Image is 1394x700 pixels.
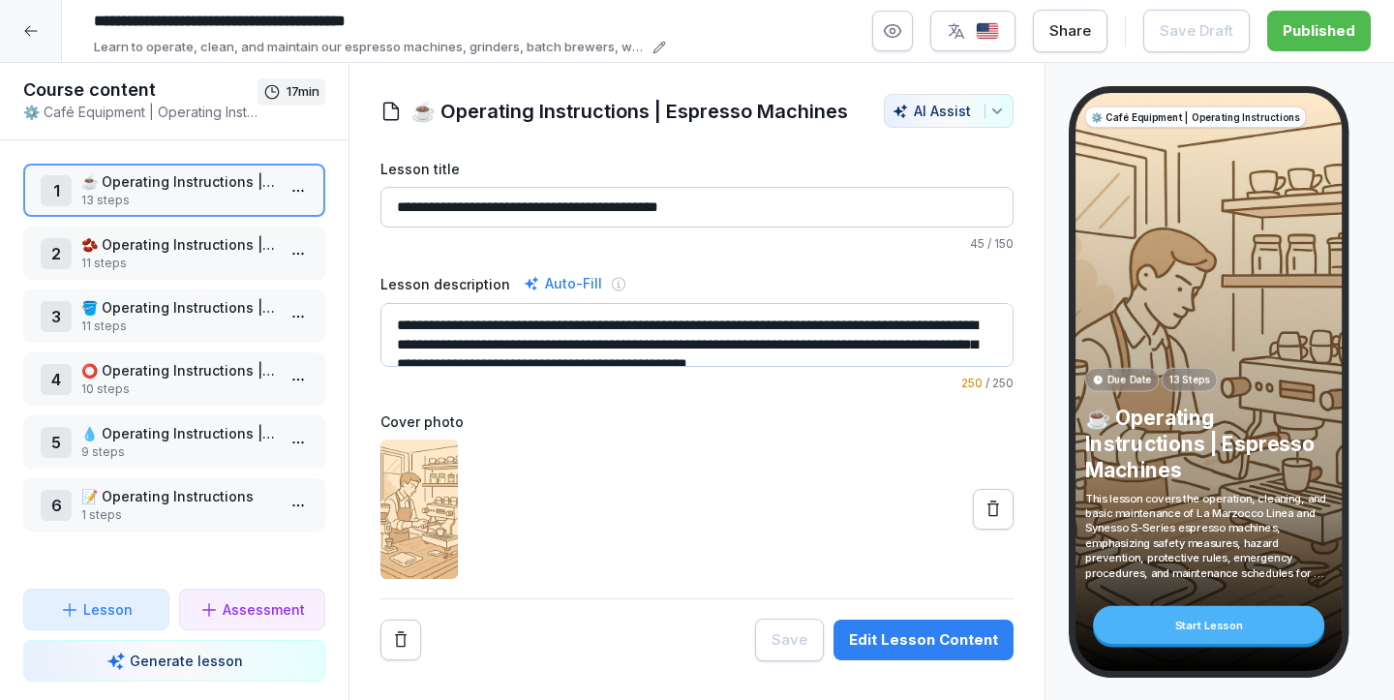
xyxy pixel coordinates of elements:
p: 11 steps [81,255,275,272]
div: Save [772,629,807,651]
div: 5💧 Operating Instructions | Water Boilers9 steps [23,415,325,469]
p: 17 min [287,82,319,102]
label: Lesson description [380,274,510,294]
div: Share [1049,20,1091,42]
button: Generate lesson [23,640,325,682]
p: 9 steps [81,443,275,461]
button: AI Assist [884,94,1014,128]
button: Share [1033,10,1107,52]
button: Save [755,619,824,661]
div: 5 [41,427,72,458]
button: Lesson [23,589,169,630]
p: ⭕️ Operating Instructions | PUQpress [81,360,275,380]
p: / 250 [380,375,1014,392]
p: 13 steps [81,192,275,209]
p: 🫘 Operating Instructions | Espresso Grinders [81,234,275,255]
p: 🪣 Operating Instructions | Batch Brewers [81,297,275,318]
label: Lesson title [380,159,1014,179]
p: 1 steps [81,506,275,524]
p: Learn to operate, clean, and maintain our espresso machines, grinders, batch brewers, water boile... [94,38,647,57]
div: Edit Lesson Content [849,629,998,651]
p: Due Date [1107,373,1152,387]
p: Assessment [223,599,305,620]
div: 6📝 Operating Instructions1 steps [23,478,325,532]
div: 1 [41,175,72,206]
div: 3🪣 Operating Instructions | Batch Brewers11 steps [23,289,325,343]
p: 11 steps [81,318,275,335]
span: 250 [961,376,983,390]
p: ⚙️ Café Equipment | Operating Instructions [23,102,258,122]
h1: Course content [23,78,258,102]
div: Save Draft [1160,20,1233,42]
p: This lesson covers the operation, cleaning, and basic maintenance of La Marzocco Linea and Syness... [1085,491,1333,580]
div: 2🫘 Operating Instructions | Espresso Grinders11 steps [23,227,325,280]
p: Generate lesson [130,651,243,671]
div: 6 [41,490,72,521]
div: 1☕️ Operating Instructions | Espresso Machines13 steps [23,164,325,217]
img: us.svg [976,22,999,41]
button: Assessment [179,589,325,630]
div: Start Lesson [1093,606,1324,644]
p: ☕️ Operating Instructions | Espresso Machines [1085,405,1333,482]
span: 45 [970,236,985,251]
div: Published [1283,20,1355,42]
button: Published [1267,11,1371,51]
h1: ☕️ Operating Instructions | Espresso Machines [411,97,848,126]
div: Auto-Fill [520,272,606,295]
label: Cover photo [380,411,1014,432]
button: Remove [380,620,421,660]
p: ⚙️ Café Equipment | Operating Instructions [1091,110,1300,125]
button: Save Draft [1143,10,1250,52]
div: 3 [41,301,72,332]
p: 💧 Operating Instructions | Water Boilers [81,423,275,443]
div: 2 [41,238,72,269]
p: 📝 Operating Instructions [81,486,275,506]
p: / 150 [380,235,1014,253]
p: 13 Steps [1169,373,1210,387]
img: rf60zasq74x27m9l4rbjmhdq.png [380,440,458,579]
div: AI Assist [893,103,1005,119]
div: 4 [41,364,72,395]
p: 10 steps [81,380,275,398]
button: Edit Lesson Content [833,620,1014,660]
p: Lesson [83,599,133,620]
p: ☕️ Operating Instructions | Espresso Machines [81,171,275,192]
div: 4⭕️ Operating Instructions | PUQpress10 steps [23,352,325,406]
